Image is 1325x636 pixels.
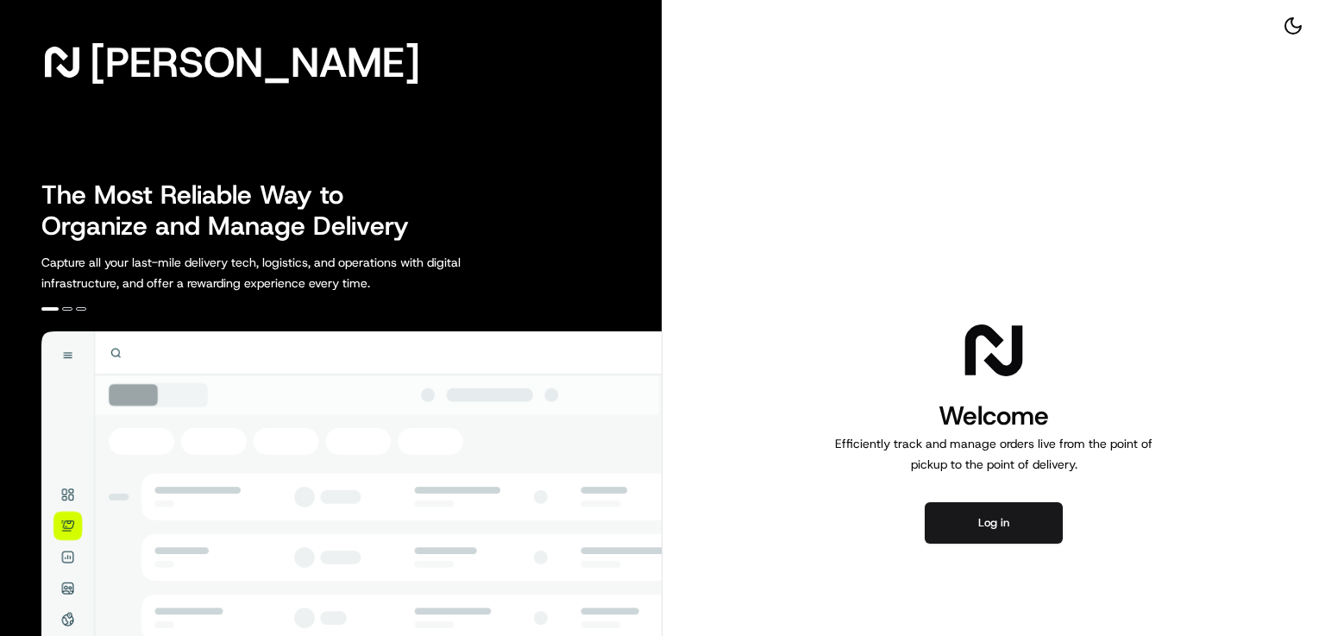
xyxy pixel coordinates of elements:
p: Efficiently track and manage orders live from the point of pickup to the point of delivery. [828,433,1159,475]
h2: The Most Reliable Way to Organize and Manage Delivery [41,179,428,242]
p: Capture all your last-mile delivery tech, logistics, and operations with digital infrastructure, ... [41,252,538,293]
span: [PERSON_NAME] [90,45,420,79]
button: Log in [925,502,1063,544]
h1: Welcome [828,399,1159,433]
